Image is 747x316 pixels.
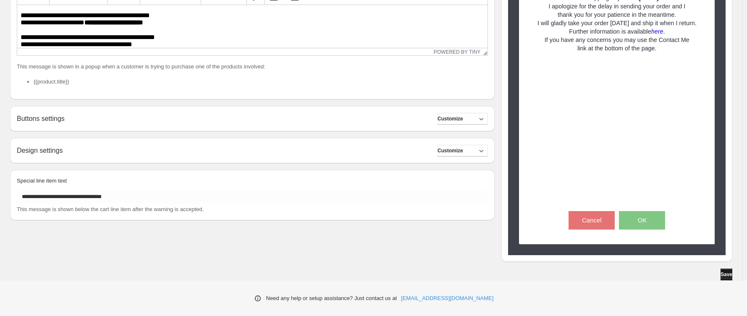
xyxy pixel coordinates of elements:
button: Cancel [569,211,615,230]
span: Customize [438,115,463,122]
span: Save [721,271,732,278]
h2: Design settings [17,146,63,154]
button: Customize [438,113,488,125]
p: I will gladly take your order [DATE] and ship it when I return. [537,19,697,27]
div: Resize [480,48,488,55]
a: here [651,28,663,35]
li: {{product.title}} [34,78,488,86]
p: This message is shown in a popup when a customer is trying to purchase one of the products involved: [17,63,488,71]
iframe: Rich Text Area [17,5,488,48]
button: Customize [438,145,488,157]
button: Save [721,269,732,280]
h2: Buttons settings [17,115,65,123]
span: This message is shown below the cart line item after the warning is accepted. [17,206,204,212]
span: Special line item text [17,178,67,184]
a: Powered by Tiny [434,49,481,55]
a: [EMAIL_ADDRESS][DOMAIN_NAME] [401,294,493,303]
p: Further information is available . [537,27,697,36]
button: OK [619,211,665,230]
p: I apologize for the delay in sending your order and I thank you for your patience in the meantime. [537,2,697,19]
p: If you have any concerns you may use the Contact Me link at the bottom of the page. [537,36,697,52]
span: Customize [438,147,463,154]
